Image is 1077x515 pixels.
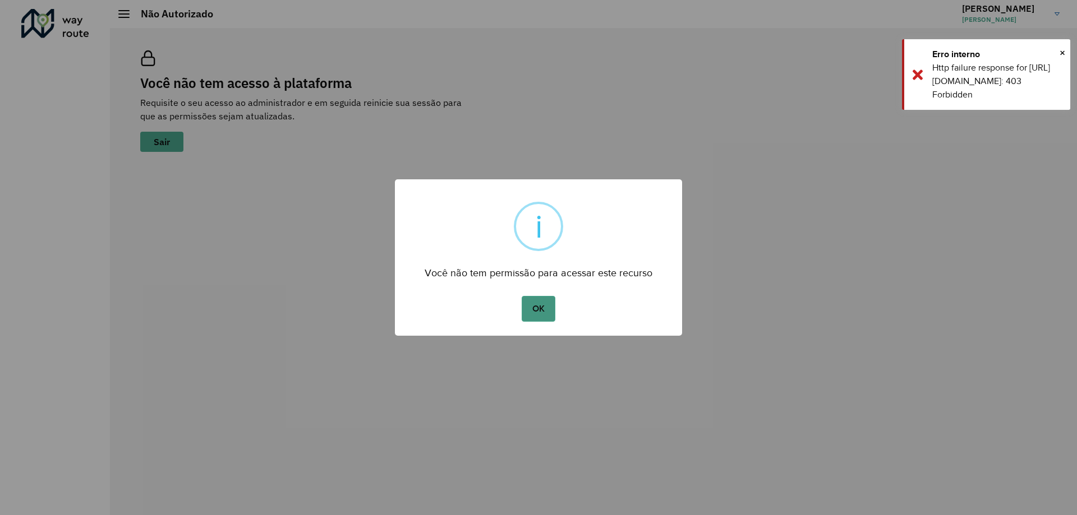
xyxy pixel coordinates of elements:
[1060,44,1065,61] button: Close
[932,61,1062,101] div: Http failure response for [URL][DOMAIN_NAME]: 403 Forbidden
[395,257,682,282] div: Você não tem permissão para acessar este recurso
[932,48,1062,61] div: Erro interno
[1060,44,1065,61] span: ×
[535,204,542,249] div: i
[522,296,555,322] button: OK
